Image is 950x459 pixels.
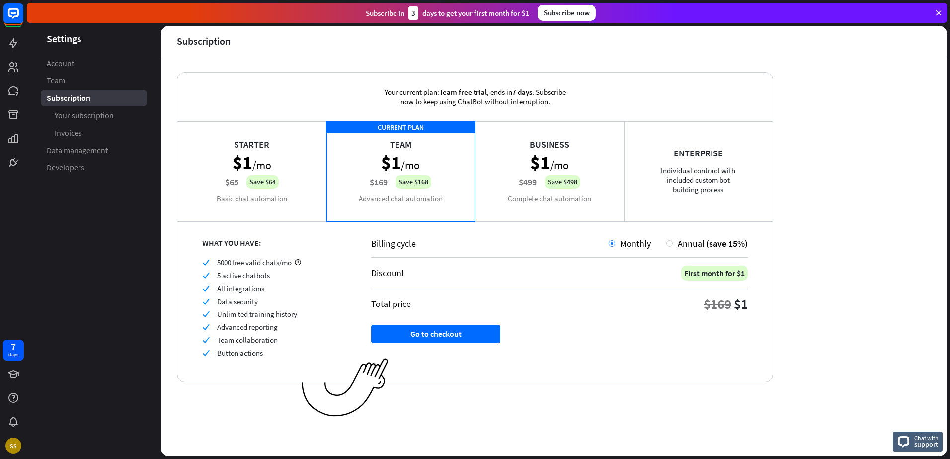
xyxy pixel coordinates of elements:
span: Annual [678,238,705,249]
i: check [202,310,210,318]
i: check [202,259,210,266]
img: ec979a0a656117aaf919.png [302,358,389,417]
div: Billing cycle [371,238,609,249]
span: Monthly [620,238,651,249]
span: Team collaboration [217,335,278,345]
div: Subscription [177,35,231,47]
a: Invoices [41,125,147,141]
button: Go to checkout [371,325,500,343]
span: Your subscription [55,110,114,121]
a: Data management [41,142,147,158]
span: Data security [217,297,258,306]
span: Button actions [217,348,263,358]
i: check [202,298,210,305]
a: Account [41,55,147,72]
header: Settings [27,32,161,45]
i: check [202,323,210,331]
span: Advanced reporting [217,322,278,332]
i: check [202,272,210,279]
div: 7 [11,342,16,351]
span: Unlimited training history [217,309,297,319]
div: First month for $1 [681,266,748,281]
span: support [914,440,939,449]
a: Developers [41,159,147,176]
span: Subscription [47,93,90,103]
a: Team [41,73,147,89]
span: (save 15%) [706,238,748,249]
span: 5000 free valid chats/mo [217,258,292,267]
span: Team [47,76,65,86]
a: Your subscription [41,107,147,124]
span: 5 active chatbots [217,271,270,280]
i: check [202,349,210,357]
div: 3 [408,6,418,20]
div: Subscribe now [538,5,596,21]
div: Your current plan: , ends in . Subscribe now to keep using ChatBot without interruption. [368,73,582,121]
div: $1 [734,295,748,313]
div: SS [5,438,21,454]
span: All integrations [217,284,264,293]
button: Open LiveChat chat widget [8,4,38,34]
span: Chat with [914,433,939,443]
div: Subscribe in days to get your first month for $1 [366,6,530,20]
div: Discount [371,267,404,279]
span: Team free trial [439,87,487,97]
a: 7 days [3,340,24,361]
span: 7 days [512,87,532,97]
i: check [202,285,210,292]
span: Developers [47,162,84,173]
div: Total price [371,298,411,309]
span: Invoices [55,128,82,138]
i: check [202,336,210,344]
span: Account [47,58,74,69]
div: days [8,351,18,358]
span: Data management [47,145,108,155]
div: $169 [704,295,731,313]
div: WHAT YOU HAVE: [202,238,346,248]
